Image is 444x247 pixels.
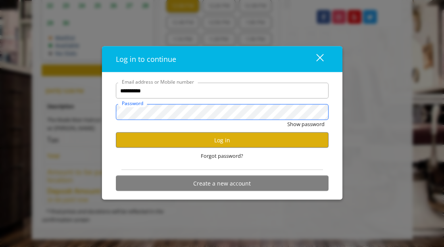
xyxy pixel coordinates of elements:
label: Email address or Mobile number [118,78,198,86]
button: Log in [116,132,329,148]
button: Create a new account [116,176,329,191]
div: close dialog [307,53,323,65]
span: Forgot password? [201,152,243,160]
button: close dialog [302,51,329,67]
span: Log in to continue [116,54,176,64]
input: Email address or Mobile number [116,83,329,99]
input: Password [116,104,329,120]
button: Show password [287,120,325,128]
label: Password [118,100,147,107]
